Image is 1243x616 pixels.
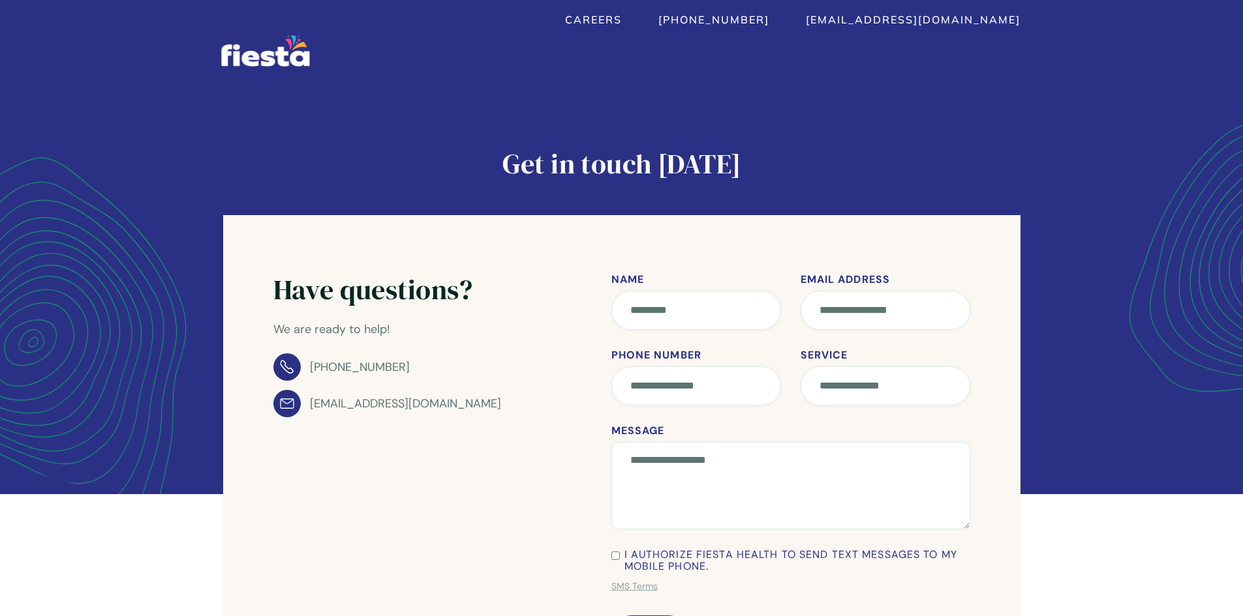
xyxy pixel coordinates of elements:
div: [PHONE_NUMBER] [310,357,410,377]
label: Name [611,274,781,286]
div: [EMAIL_ADDRESS][DOMAIN_NAME] [310,394,501,413]
label: Phone Number [611,349,781,361]
h1: Get in touch [DATE] [223,149,1020,178]
a: Careers [565,13,622,26]
a: SMS Terms [611,576,658,596]
a: [PHONE_NUMBER] [273,353,410,381]
a: [PHONE_NUMBER] [658,13,769,26]
label: Service [801,349,970,361]
label: Email Address [801,274,970,286]
input: I authorize Fiesta Health to send text messages to my mobile phone. [611,551,620,560]
a: home [221,35,309,66]
label: Message [611,425,970,437]
a: [EMAIL_ADDRESS][DOMAIN_NAME] [806,13,1020,26]
img: Phone Icon - Doctor Webflow Template [273,353,301,381]
img: Email Icon - Doctor Webflow Template [273,390,301,417]
span: I authorize Fiesta Health to send text messages to my mobile phone. [624,549,970,572]
h2: Have questions? [273,274,501,306]
a: [EMAIL_ADDRESS][DOMAIN_NAME] [273,390,501,417]
p: We are ready to help! [273,319,501,339]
